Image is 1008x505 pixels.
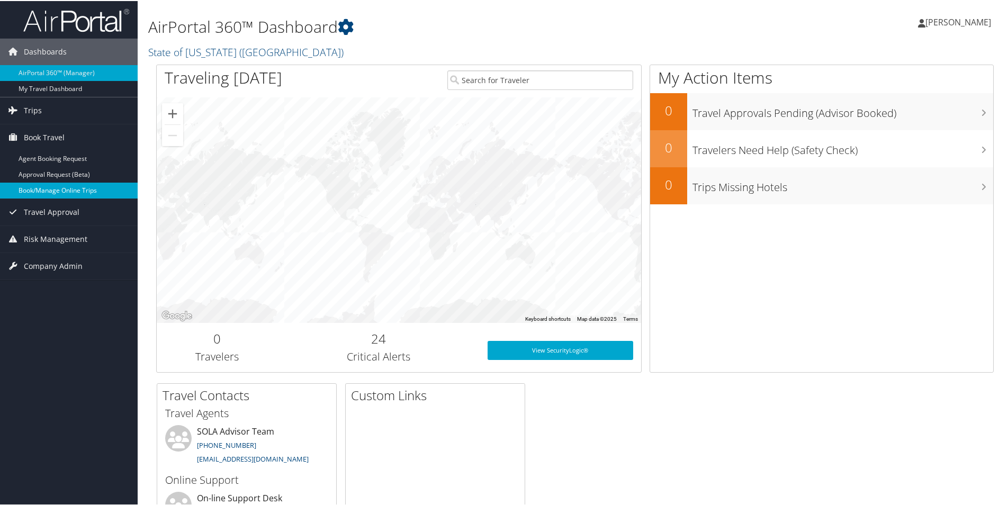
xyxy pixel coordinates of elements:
span: Risk Management [24,225,87,251]
a: State of [US_STATE] ([GEOGRAPHIC_DATA]) [148,44,346,58]
h1: Traveling [DATE] [165,66,282,88]
span: Map data ©2025 [577,315,617,321]
a: 0Travelers Need Help (Safety Check) [650,129,993,166]
span: Book Travel [24,123,65,150]
h3: Travelers Need Help (Safety Check) [692,137,993,157]
li: SOLA Advisor Team [160,424,334,467]
h3: Online Support [165,472,328,486]
a: [PERSON_NAME] [918,5,1002,37]
a: 0Trips Missing Hotels [650,166,993,203]
h3: Travel Approvals Pending (Advisor Booked) [692,100,993,120]
h2: 0 [650,175,687,193]
button: Zoom in [162,102,183,123]
h3: Trips Missing Hotels [692,174,993,194]
h2: 0 [165,329,270,347]
h3: Critical Alerts [286,348,472,363]
h2: 0 [650,138,687,156]
h3: Travel Agents [165,405,328,420]
h1: My Action Items [650,66,993,88]
h2: 0 [650,101,687,119]
h2: Travel Contacts [163,385,336,403]
a: View SecurityLogic® [488,340,633,359]
a: Open this area in Google Maps (opens a new window) [159,308,194,322]
span: Travel Approval [24,198,79,224]
h2: 24 [286,329,472,347]
button: Keyboard shortcuts [525,314,571,322]
h2: Custom Links [351,385,525,403]
a: Terms (opens in new tab) [623,315,638,321]
a: [EMAIL_ADDRESS][DOMAIN_NAME] [197,453,309,463]
h1: AirPortal 360™ Dashboard [148,15,717,37]
button: Zoom out [162,124,183,145]
span: [PERSON_NAME] [925,15,991,27]
span: Dashboards [24,38,67,64]
img: Google [159,308,194,322]
input: Search for Traveler [447,69,633,89]
img: airportal-logo.png [23,7,129,32]
span: Company Admin [24,252,83,278]
span: Trips [24,96,42,123]
a: 0Travel Approvals Pending (Advisor Booked) [650,92,993,129]
a: [PHONE_NUMBER] [197,439,256,449]
h3: Travelers [165,348,270,363]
